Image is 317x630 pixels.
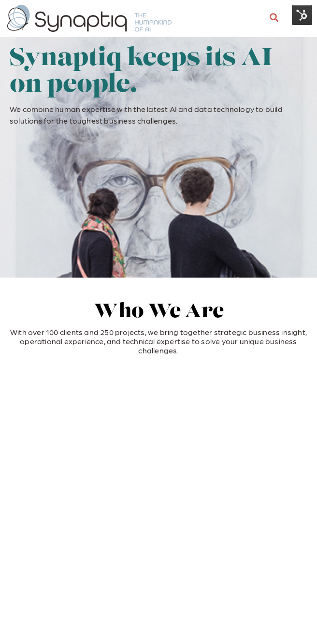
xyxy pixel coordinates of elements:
img: HubSpot Tools Menu Toggle [292,5,312,25]
p: We combine human expertise with the latest AI and data technology to build solutions for the toug... [10,103,307,126]
iframe: Embedded CTA [10,174,97,199]
img: synaptiq logo-1 [7,5,172,32]
iframe: Embedded CTA [10,142,118,167]
iframe: HubSpot Video [10,374,307,541]
p: With over 100 clients and 250 projects, we bring together strategic business insight, operational... [10,327,307,355]
span: Synaptiq keeps its AI on people. [10,47,272,98]
h2: Who We Are [10,302,307,323]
